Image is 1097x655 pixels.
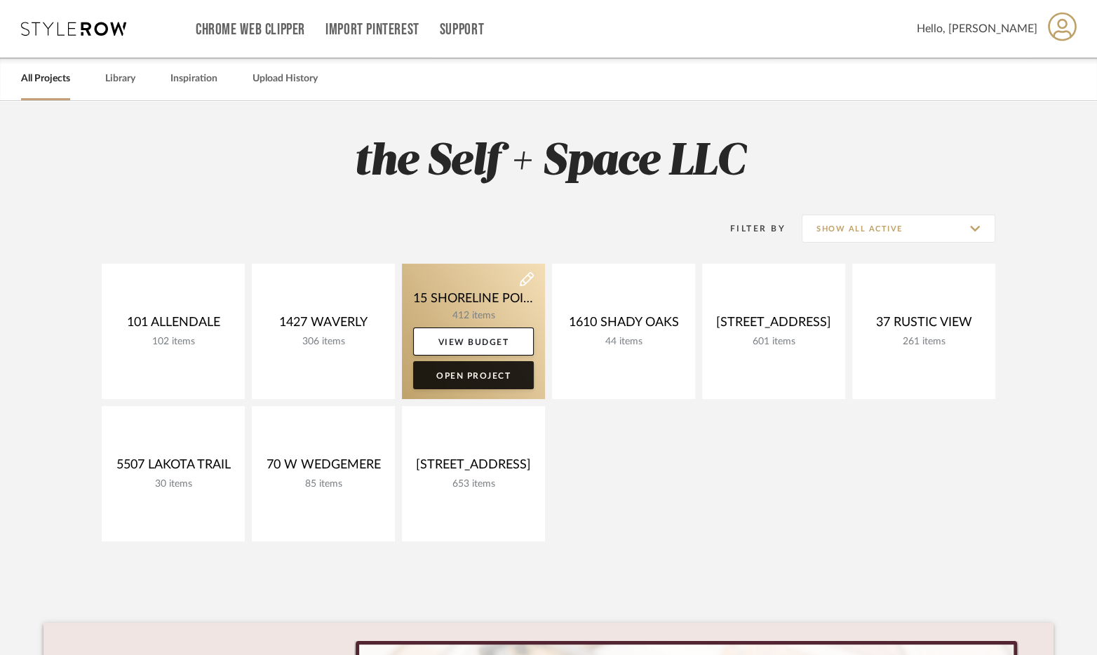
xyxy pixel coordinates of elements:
[413,457,534,478] div: [STREET_ADDRESS]
[563,336,684,348] div: 44 items
[196,24,305,36] a: Chrome Web Clipper
[413,327,534,356] a: View Budget
[113,315,234,336] div: 101 ALLENDALE
[713,336,834,348] div: 601 items
[863,336,984,348] div: 261 items
[563,315,684,336] div: 1610 SHADY OAKS
[43,136,1054,189] h2: the Self + Space LLC
[263,478,384,490] div: 85 items
[170,69,217,88] a: Inspiration
[113,457,234,478] div: 5507 LAKOTA TRAIL
[263,336,384,348] div: 306 items
[263,315,384,336] div: 1427 WAVERLY
[713,315,834,336] div: [STREET_ADDRESS]
[105,69,135,88] a: Library
[21,69,70,88] a: All Projects
[325,24,419,36] a: Import Pinterest
[440,24,484,36] a: Support
[863,315,984,336] div: 37 RUSTIC VIEW
[917,20,1037,37] span: Hello, [PERSON_NAME]
[253,69,318,88] a: Upload History
[263,457,384,478] div: 70 W WEDGEMERE
[413,361,534,389] a: Open Project
[413,478,534,490] div: 653 items
[113,336,234,348] div: 102 items
[113,478,234,490] div: 30 items
[712,222,786,236] div: Filter By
